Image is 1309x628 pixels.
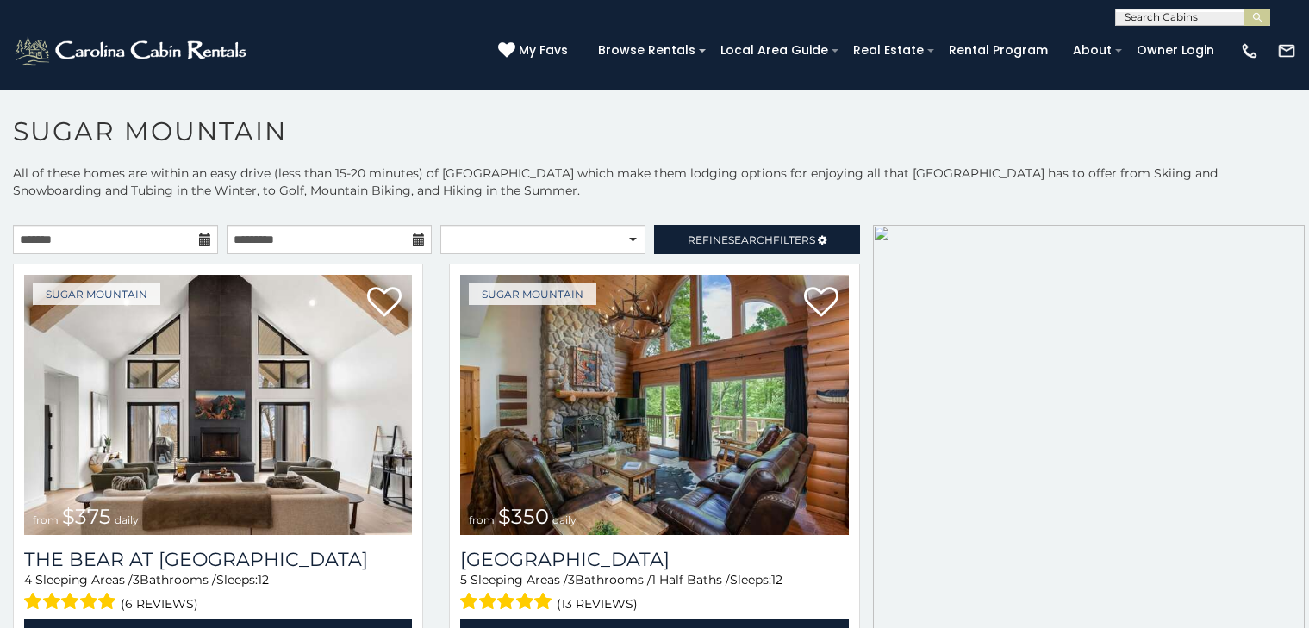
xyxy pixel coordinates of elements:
a: Sugar Mountain [469,283,596,305]
a: The Bear At [GEOGRAPHIC_DATA] [24,548,412,571]
a: RefineSearchFilters [654,225,859,254]
img: phone-regular-white.png [1240,41,1259,60]
a: Browse Rentals [589,37,704,64]
img: 1714398141_thumbnail.jpeg [460,275,848,535]
span: 4 [24,572,32,588]
a: from $350 daily [460,275,848,535]
div: Sleeping Areas / Bathrooms / Sleeps: [24,571,412,615]
span: 3 [133,572,140,588]
span: 1 Half Baths / [651,572,730,588]
a: from $375 daily [24,275,412,535]
span: daily [552,513,577,526]
span: 3 [568,572,575,588]
span: Refine Filters [688,233,815,246]
span: $375 [62,504,111,529]
a: Add to favorites [367,285,402,321]
span: $350 [498,504,549,529]
a: Rental Program [940,37,1057,64]
a: [GEOGRAPHIC_DATA] [460,548,848,571]
span: 12 [771,572,782,588]
div: Sleeping Areas / Bathrooms / Sleeps: [460,571,848,615]
a: Sugar Mountain [33,283,160,305]
span: 5 [460,572,467,588]
span: My Favs [519,41,568,59]
img: White-1-2.png [13,34,252,68]
img: 1714387646_thumbnail.jpeg [24,275,412,535]
h3: Grouse Moor Lodge [460,548,848,571]
a: About [1064,37,1120,64]
span: from [33,513,59,526]
a: Add to favorites [804,285,838,321]
span: (6 reviews) [121,593,198,615]
img: mail-regular-white.png [1277,41,1296,60]
a: My Favs [498,41,572,60]
h3: The Bear At Sugar Mountain [24,548,412,571]
span: (13 reviews) [557,593,638,615]
span: from [469,513,495,526]
a: Real Estate [845,37,932,64]
span: 12 [258,572,269,588]
a: Owner Login [1128,37,1223,64]
span: daily [115,513,139,526]
a: Local Area Guide [712,37,837,64]
span: Search [728,233,773,246]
